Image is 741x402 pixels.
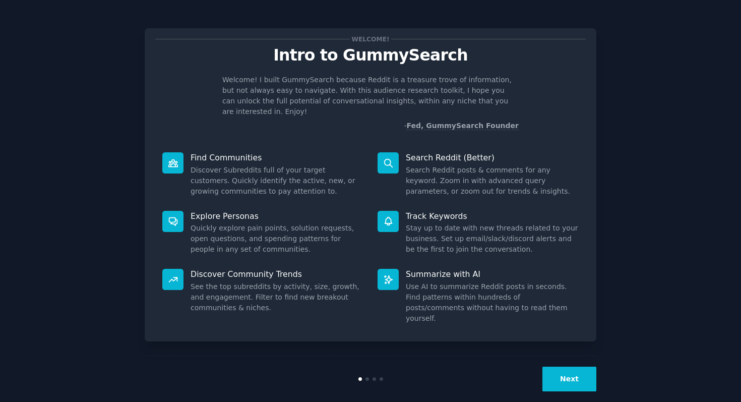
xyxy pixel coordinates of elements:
a: Fed, GummySearch Founder [406,122,519,130]
dd: See the top subreddits by activity, size, growth, and engagement. Filter to find new breakout com... [191,281,363,313]
p: Intro to GummySearch [155,46,586,64]
p: Welcome! I built GummySearch because Reddit is a treasure trove of information, but not always ea... [222,75,519,117]
p: Discover Community Trends [191,269,363,279]
p: Summarize with AI [406,269,579,279]
dd: Quickly explore pain points, solution requests, open questions, and spending patterns for people ... [191,223,363,255]
p: Search Reddit (Better) [406,152,579,163]
button: Next [542,367,596,391]
dd: Search Reddit posts & comments for any keyword. Zoom in with advanced query parameters, or zoom o... [406,165,579,197]
p: Find Communities [191,152,363,163]
p: Track Keywords [406,211,579,221]
dd: Stay up to date with new threads related to your business. Set up email/slack/discord alerts and ... [406,223,579,255]
dd: Use AI to summarize Reddit posts in seconds. Find patterns within hundreds of posts/comments with... [406,281,579,324]
div: - [404,121,519,131]
span: Welcome! [350,34,391,44]
dd: Discover Subreddits full of your target customers. Quickly identify the active, new, or growing c... [191,165,363,197]
p: Explore Personas [191,211,363,221]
